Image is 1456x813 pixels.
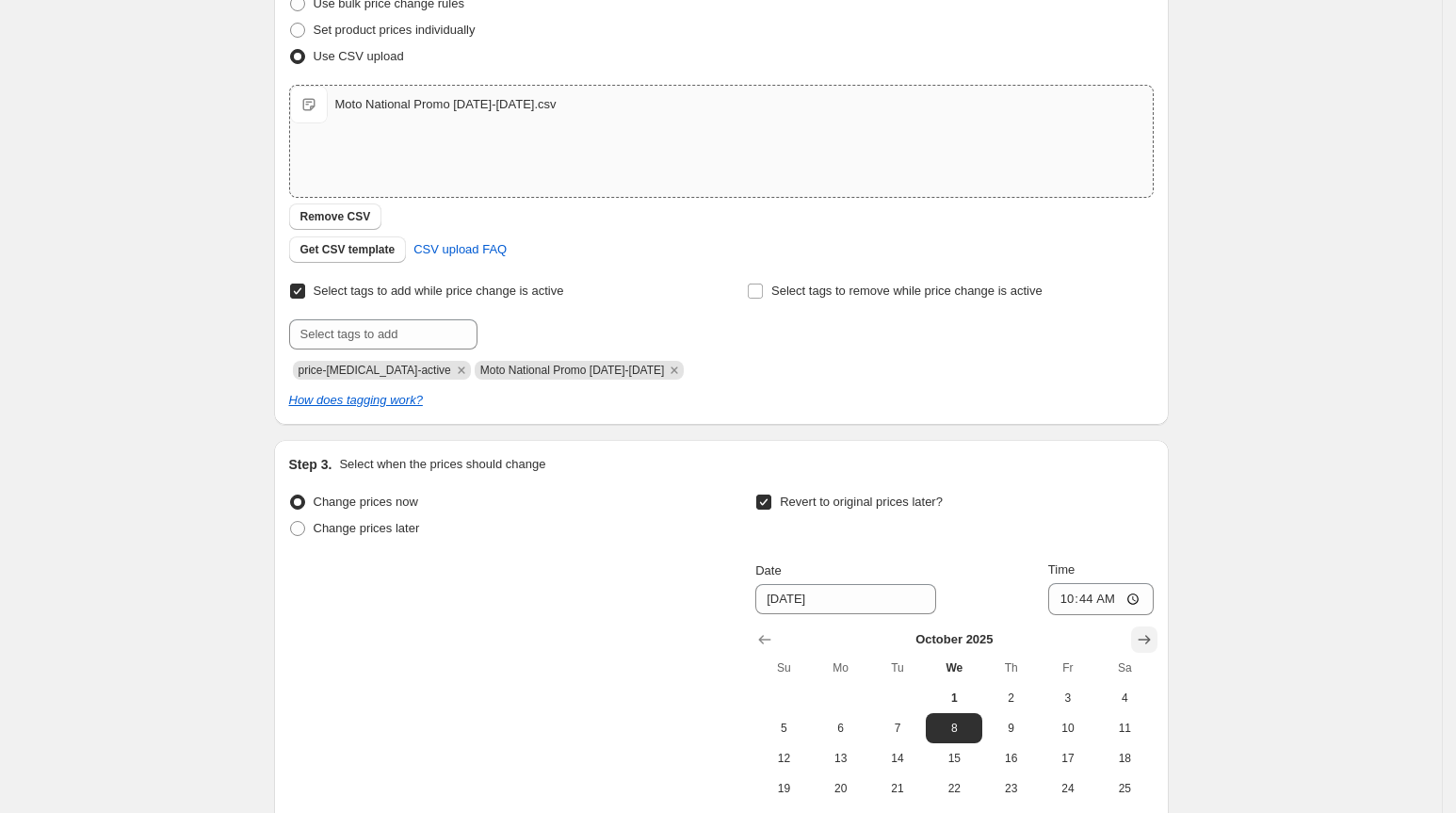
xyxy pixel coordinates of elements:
[763,660,804,675] span: Su
[869,653,926,683] th: Tuesday
[990,691,1031,706] span: 2
[480,364,665,377] span: Moto National Promo Oct 1-31, 2025
[755,563,781,577] span: Date
[413,240,507,259] span: CSV upload FAQ
[926,773,982,804] button: Wednesday October 22 2025
[982,713,1039,743] button: Thursday October 9 2025
[926,713,982,743] button: Wednesday October 8 2025
[299,364,451,377] span: price-change-job-active
[982,743,1039,773] button: Thursday October 16 2025
[780,495,943,509] span: Revert to original prices later?
[933,691,975,706] span: 1
[1104,721,1145,736] span: 11
[314,495,418,509] span: Change prices now
[1104,660,1145,675] span: Sa
[990,751,1031,766] span: 16
[335,95,557,114] div: Moto National Promo [DATE]-[DATE].csv
[1096,773,1153,804] button: Saturday October 25 2025
[813,743,869,773] button: Monday October 13 2025
[314,284,564,298] span: Select tags to add while price change is active
[1104,691,1145,706] span: 4
[752,626,778,653] button: Show previous month, September 2025
[1096,683,1153,713] button: Saturday October 4 2025
[763,751,804,766] span: 12
[1040,653,1096,683] th: Friday
[339,455,545,474] p: Select when the prices should change
[1096,653,1153,683] th: Saturday
[982,683,1039,713] button: Thursday October 2 2025
[1048,562,1075,577] span: Time
[763,721,804,736] span: 5
[990,781,1031,796] span: 23
[755,584,936,614] input: 10/1/2025
[1131,626,1157,653] button: Show next month, November 2025
[755,653,812,683] th: Sunday
[1096,743,1153,773] button: Saturday October 18 2025
[453,362,470,379] button: Remove price-change-job-active
[300,242,396,257] span: Get CSV template
[771,284,1043,298] span: Select tags to remove while price change is active
[1047,660,1089,675] span: Fr
[869,773,926,804] button: Tuesday October 21 2025
[933,660,975,675] span: We
[926,683,982,713] button: Today Wednesday October 1 2025
[813,773,869,804] button: Monday October 20 2025
[1104,781,1145,796] span: 25
[402,235,518,265] a: CSV upload FAQ
[289,455,332,474] h2: Step 3.
[933,721,975,736] span: 8
[1104,751,1145,766] span: 18
[1047,691,1089,706] span: 3
[314,23,476,37] span: Set product prices individually
[933,781,975,796] span: 22
[314,49,404,63] span: Use CSV upload
[289,236,407,263] button: Get CSV template
[289,393,423,407] a: How does tagging work?
[763,781,804,796] span: 19
[1040,683,1096,713] button: Friday October 3 2025
[300,209,371,224] span: Remove CSV
[314,521,420,535] span: Change prices later
[1040,713,1096,743] button: Friday October 10 2025
[1047,751,1089,766] span: 17
[982,773,1039,804] button: Thursday October 23 2025
[666,362,683,379] button: Remove Moto National Promo Oct 1-31, 2025
[1047,781,1089,796] span: 24
[1048,583,1154,615] input: 12:00
[1096,713,1153,743] button: Saturday October 11 2025
[755,713,812,743] button: Sunday October 5 2025
[926,653,982,683] th: Wednesday
[933,751,975,766] span: 15
[820,721,862,736] span: 6
[813,713,869,743] button: Monday October 6 2025
[1040,743,1096,773] button: Friday October 17 2025
[820,751,862,766] span: 13
[813,653,869,683] th: Monday
[820,660,862,675] span: Mo
[755,773,812,804] button: Sunday October 19 2025
[982,653,1039,683] th: Thursday
[877,751,918,766] span: 14
[877,781,918,796] span: 21
[926,743,982,773] button: Wednesday October 15 2025
[877,660,918,675] span: Tu
[1040,773,1096,804] button: Friday October 24 2025
[289,203,382,230] button: Remove CSV
[1047,721,1089,736] span: 10
[869,713,926,743] button: Tuesday October 7 2025
[990,721,1031,736] span: 9
[755,743,812,773] button: Sunday October 12 2025
[869,743,926,773] button: Tuesday October 14 2025
[820,781,862,796] span: 20
[289,319,477,350] input: Select tags to add
[877,721,918,736] span: 7
[990,660,1031,675] span: Th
